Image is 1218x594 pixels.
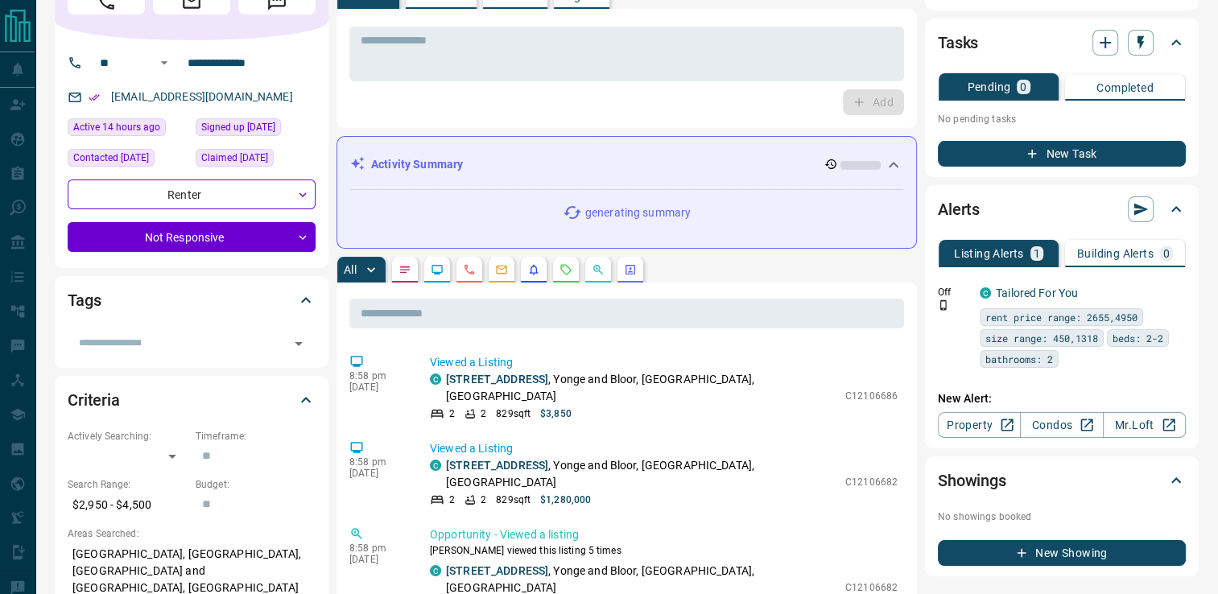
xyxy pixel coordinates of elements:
[73,119,160,135] span: Active 14 hours ago
[495,263,508,276] svg: Emails
[559,263,572,276] svg: Requests
[585,204,691,221] p: generating summary
[201,119,275,135] span: Signed up [DATE]
[196,118,316,141] div: Fri Jun 13 2025
[350,150,903,179] div: Activity Summary
[496,406,531,421] p: 829 sqft
[349,370,406,382] p: 8:58 pm
[938,412,1021,438] a: Property
[967,81,1010,93] p: Pending
[349,554,406,565] p: [DATE]
[68,222,316,252] div: Not Responsive
[196,149,316,171] div: Fri Jun 13 2025
[431,263,444,276] svg: Lead Browsing Activity
[196,477,316,492] p: Budget:
[68,387,120,413] h2: Criteria
[592,263,605,276] svg: Opportunities
[73,150,149,166] span: Contacted [DATE]
[1034,248,1040,259] p: 1
[985,330,1098,346] span: size range: 450,1318
[349,542,406,554] p: 8:58 pm
[938,509,1186,524] p: No showings booked
[155,53,174,72] button: Open
[624,263,637,276] svg: Agent Actions
[430,440,898,457] p: Viewed a Listing
[111,90,293,103] a: [EMAIL_ADDRESS][DOMAIN_NAME]
[1113,330,1163,346] span: beds: 2-2
[845,475,898,489] p: C12106682
[371,156,463,173] p: Activity Summary
[996,287,1078,299] a: Tailored For You
[68,287,101,313] h2: Tags
[349,456,406,468] p: 8:58 pm
[540,493,591,507] p: $1,280,000
[68,179,316,209] div: Renter
[68,429,188,443] p: Actively Searching:
[985,351,1053,367] span: bathrooms: 2
[287,332,310,355] button: Open
[938,461,1186,500] div: Showings
[938,23,1186,62] div: Tasks
[349,382,406,393] p: [DATE]
[430,354,898,371] p: Viewed a Listing
[938,468,1006,493] h2: Showings
[196,429,316,443] p: Timeframe:
[68,149,188,171] div: Sun Jun 22 2025
[68,477,188,492] p: Search Range:
[68,118,188,141] div: Wed Aug 13 2025
[1020,81,1026,93] p: 0
[446,371,837,405] p: , Yonge and Bloor, [GEOGRAPHIC_DATA], [GEOGRAPHIC_DATA]
[430,565,441,576] div: condos.ca
[938,190,1186,229] div: Alerts
[938,107,1186,131] p: No pending tasks
[398,263,411,276] svg: Notes
[463,263,476,276] svg: Calls
[938,285,970,299] p: Off
[344,264,357,275] p: All
[1103,412,1186,438] a: Mr.Loft
[938,30,978,56] h2: Tasks
[481,406,486,421] p: 2
[446,373,548,386] a: [STREET_ADDRESS]
[446,457,837,491] p: , Yonge and Bloor, [GEOGRAPHIC_DATA], [GEOGRAPHIC_DATA]
[430,373,441,385] div: condos.ca
[1163,248,1170,259] p: 0
[481,493,486,507] p: 2
[430,460,441,471] div: condos.ca
[938,540,1186,566] button: New Showing
[430,526,898,543] p: Opportunity - Viewed a listing
[938,299,949,311] svg: Push Notification Only
[68,526,316,541] p: Areas Searched:
[201,150,268,166] span: Claimed [DATE]
[527,263,540,276] svg: Listing Alerts
[1096,82,1154,93] p: Completed
[449,493,455,507] p: 2
[1020,412,1103,438] a: Condos
[1077,248,1154,259] p: Building Alerts
[980,287,991,299] div: condos.ca
[446,459,548,472] a: [STREET_ADDRESS]
[938,141,1186,167] button: New Task
[68,492,188,518] p: $2,950 - $4,500
[938,390,1186,407] p: New Alert:
[89,92,100,103] svg: Email Verified
[540,406,572,421] p: $3,850
[938,196,980,222] h2: Alerts
[68,381,316,419] div: Criteria
[845,389,898,403] p: C12106686
[449,406,455,421] p: 2
[985,309,1137,325] span: rent price range: 2655,4950
[430,543,898,558] p: [PERSON_NAME] viewed this listing 5 times
[954,248,1024,259] p: Listing Alerts
[496,493,531,507] p: 829 sqft
[349,468,406,479] p: [DATE]
[68,281,316,320] div: Tags
[446,564,548,577] a: [STREET_ADDRESS]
